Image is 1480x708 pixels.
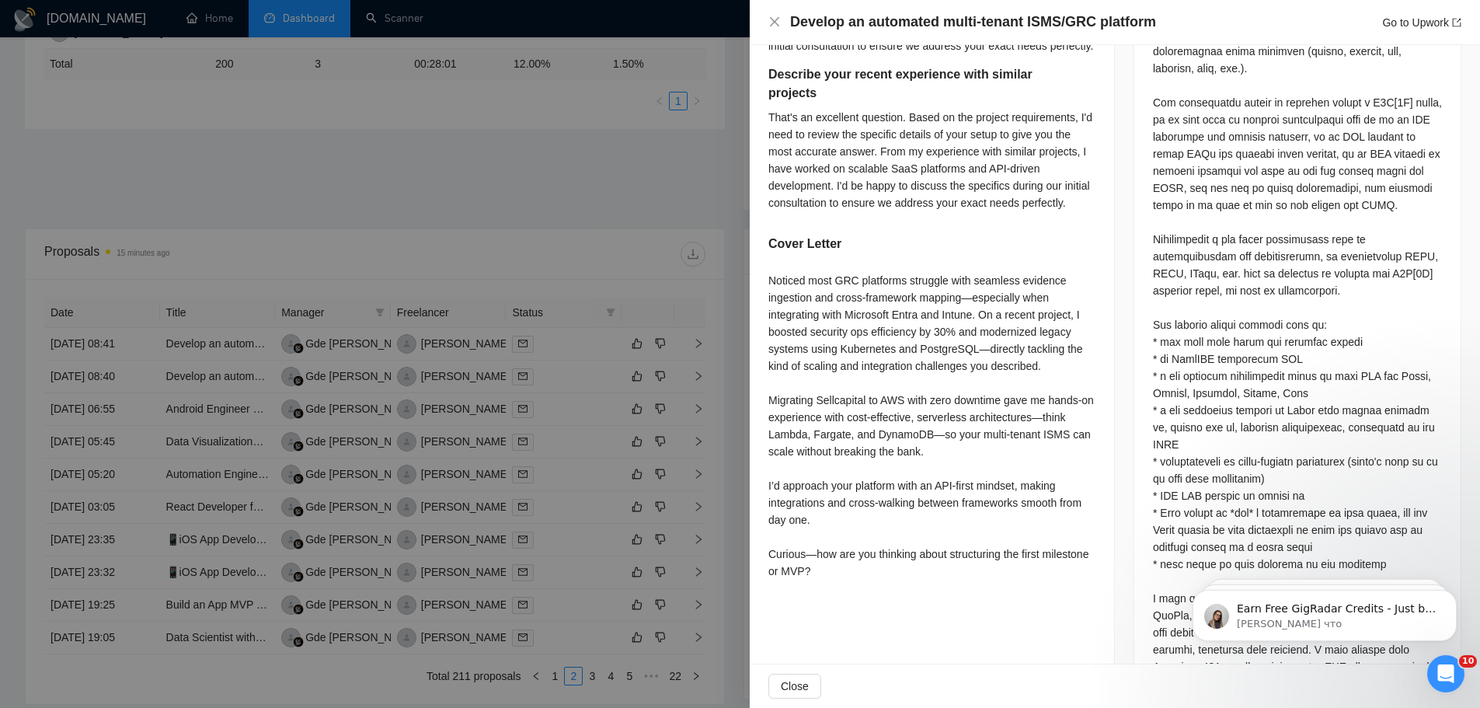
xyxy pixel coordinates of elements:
button: Close [768,16,781,29]
div: Noticed most GRC platforms struggle with seamless evidence ingestion and cross-framework mapping—... [768,272,1095,580]
h4: Develop an automated multi-tenant ISMS/GRC platform [790,12,1156,32]
h5: Cover Letter [768,235,841,253]
iframe: Intercom live chat [1427,655,1464,692]
span: 10 [1459,655,1477,668]
iframe: Intercom notifications сообщение [1169,557,1480,666]
div: That's an excellent question. Based on the project requirements, I'd need to review the specific ... [768,109,1095,211]
span: Close [781,678,809,695]
span: export [1452,18,1461,27]
span: close [768,16,781,28]
a: Go to Upworkexport [1382,16,1461,29]
h5: Describe your recent experience with similar projects [768,65,1046,103]
button: Close [768,674,821,699]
